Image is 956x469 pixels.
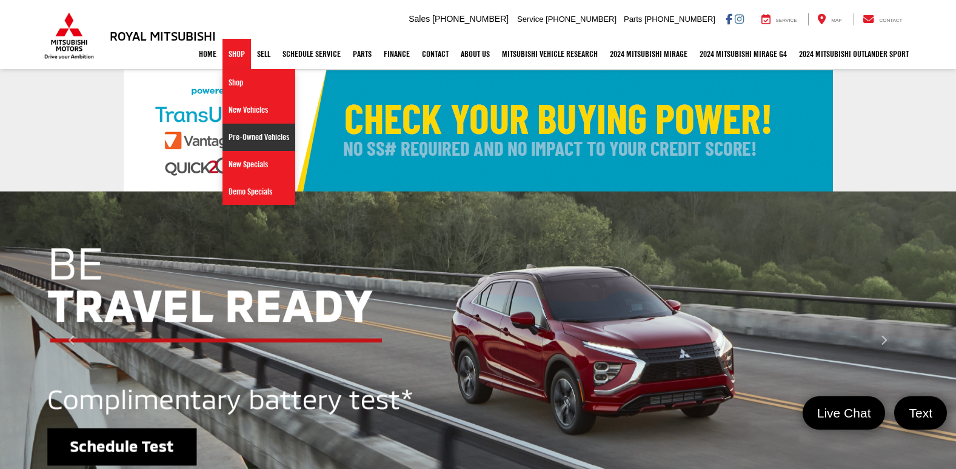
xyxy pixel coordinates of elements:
[409,14,430,24] span: Sales
[276,39,347,69] a: Schedule Service: Opens in a new tab
[222,96,295,124] a: New Vehicles
[432,14,509,24] span: [PHONE_NUMBER]
[812,216,956,466] button: Click to view next picture.
[624,15,642,24] span: Parts
[752,13,806,25] a: Service
[894,396,947,430] a: Text
[903,405,938,421] span: Text
[110,29,216,42] h3: Royal Mitsubishi
[854,13,912,25] a: Contact
[416,39,455,69] a: Contact
[776,18,797,23] span: Service
[251,39,276,69] a: Sell
[222,151,295,178] a: New Specials
[517,15,543,24] span: Service
[42,12,96,59] img: Mitsubishi
[455,39,496,69] a: About Us
[347,39,378,69] a: Parts: Opens in a new tab
[124,70,833,191] img: Check Your Buying Power
[726,14,732,24] a: Facebook: Click to visit our Facebook page
[604,39,694,69] a: 2024 Mitsubishi Mirage
[222,39,251,69] a: Shop
[222,69,295,96] a: Shop
[222,124,295,151] a: Pre-Owned Vehicles
[546,15,617,24] span: [PHONE_NUMBER]
[793,39,915,69] a: 2024 Mitsubishi Outlander SPORT
[644,15,715,24] span: [PHONE_NUMBER]
[803,396,886,430] a: Live Chat
[496,39,604,69] a: Mitsubishi Vehicle Research
[222,178,295,205] a: Demo Specials
[879,18,902,23] span: Contact
[808,13,851,25] a: Map
[811,405,877,421] span: Live Chat
[378,39,416,69] a: Finance
[193,39,222,69] a: Home
[694,39,793,69] a: 2024 Mitsubishi Mirage G4
[831,18,841,23] span: Map
[735,14,744,24] a: Instagram: Click to visit our Instagram page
